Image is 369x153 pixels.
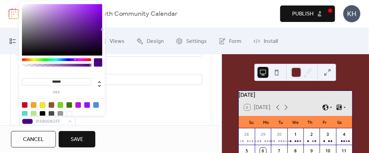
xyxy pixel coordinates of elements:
[49,102,54,108] div: #8B572A
[243,131,250,138] div: 28
[67,111,72,117] div: #FFFFFF
[244,116,259,128] div: Su
[75,102,81,108] div: #BD10E0
[248,31,283,51] a: Install
[288,116,303,128] div: We
[276,131,282,138] div: 30
[343,5,360,22] div: KH
[36,118,64,126] span: #4B0082FF
[332,116,347,128] div: Sa
[19,65,201,73] div: Location
[214,31,247,51] a: Form
[40,111,45,117] div: #000000
[11,131,56,148] button: Cancel
[280,5,335,22] button: Publish
[49,111,54,117] div: #4A4A4A
[22,111,27,117] div: #50E3C2
[229,36,241,47] span: Form
[186,36,207,47] span: Settings
[341,131,347,138] div: 4
[59,131,95,148] button: Save
[58,102,63,108] div: #7ED321
[58,111,63,117] div: #9B9B9B
[273,116,288,128] div: Tu
[317,116,332,128] div: Fr
[303,116,318,128] div: Th
[31,111,36,117] div: #B8E986
[259,116,273,128] div: Mo
[23,136,44,144] span: Cancel
[9,8,19,19] img: logo
[110,36,124,47] span: Views
[147,36,164,47] span: Design
[4,31,49,51] a: My Events
[67,102,72,108] div: #417505
[84,102,90,108] div: #9013FE
[260,131,266,138] div: 29
[239,91,352,99] div: [DATE]
[31,102,36,108] div: #F5A623
[22,91,91,94] label: hex
[93,102,99,108] div: #4A90E2
[71,136,83,144] span: Save
[292,10,313,18] span: Publish
[22,102,27,108] div: #D0021B
[292,131,298,138] div: 1
[131,31,169,51] a: Design
[171,31,212,51] a: Settings
[264,36,278,47] span: Install
[325,131,331,138] div: 3
[95,8,178,21] b: Youth Community Calendar
[309,131,315,138] div: 2
[94,31,130,51] a: Views
[40,102,45,108] div: #F8E71C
